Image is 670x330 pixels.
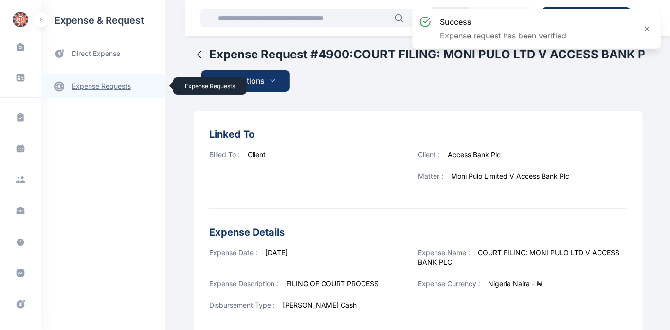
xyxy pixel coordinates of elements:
div: expense requestsexpense requests [41,67,165,98]
h3: Expense Details [209,224,627,240]
span: direct expense [72,49,120,59]
span: Moni Pulo Limited V Access Bank Plc [452,172,570,180]
h2: Expense Request # 4900 : COURT FILING: MONI PULO LTD V ACCESS BANK PLC [209,47,661,62]
span: Expense Currency : [418,279,481,288]
p: Expense request has been verified [440,30,566,41]
span: Access Bank Plc [448,150,501,159]
span: Client : [418,150,440,159]
span: Disbursement Type : [209,301,275,309]
span: Nigeria Naira - ₦ [489,279,543,288]
span: Expense Description : [209,279,278,288]
span: More Options [215,75,265,87]
h3: success [440,16,566,28]
span: COURT FILING: MONI PULO LTD V ACCESS BANK PLC [418,248,620,266]
span: Expense Date : [209,248,257,257]
span: Client [248,150,266,159]
span: [DATE] [265,248,288,257]
span: Expense Name : [418,248,471,257]
a: direct expense [41,41,165,67]
span: Billed To : [209,150,240,159]
a: expense requests [41,74,165,98]
span: FILING OF COURT PROCESS [286,279,379,288]
h3: Linked To [209,127,627,142]
span: Matter : [418,172,444,180]
span: [PERSON_NAME] Cash [283,301,357,309]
